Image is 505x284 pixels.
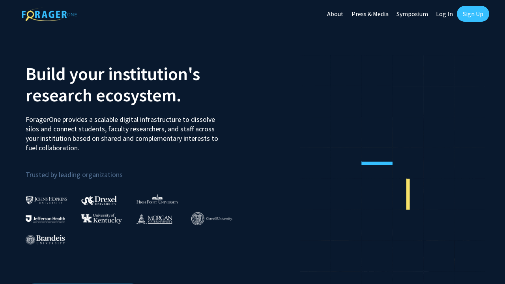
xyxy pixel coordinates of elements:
[26,109,220,153] p: ForagerOne provides a scalable digital infrastructure to dissolve silos and connect students, fac...
[22,7,77,21] img: ForagerOne Logo
[26,63,247,106] h2: Build your institution's research ecosystem.
[137,194,178,204] img: High Point University
[26,196,67,204] img: Johns Hopkins University
[26,159,247,181] p: Trusted by leading organizations
[136,213,172,224] img: Morgan State University
[81,196,117,205] img: Drexel University
[26,215,65,223] img: Thomas Jefferson University
[81,213,122,224] img: University of Kentucky
[191,212,232,225] img: Cornell University
[457,6,489,22] a: Sign Up
[26,235,65,245] img: Brandeis University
